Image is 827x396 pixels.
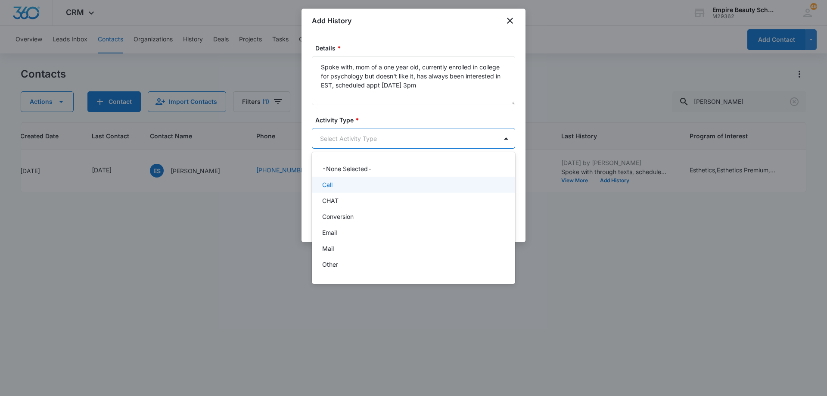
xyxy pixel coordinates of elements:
[322,228,337,237] p: Email
[322,260,338,269] p: Other
[322,212,354,221] p: Conversion
[322,180,333,189] p: Call
[322,164,372,173] p: -None Selected-
[322,196,339,205] p: CHAT
[322,276,334,285] p: P2P
[322,244,334,253] p: Mail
